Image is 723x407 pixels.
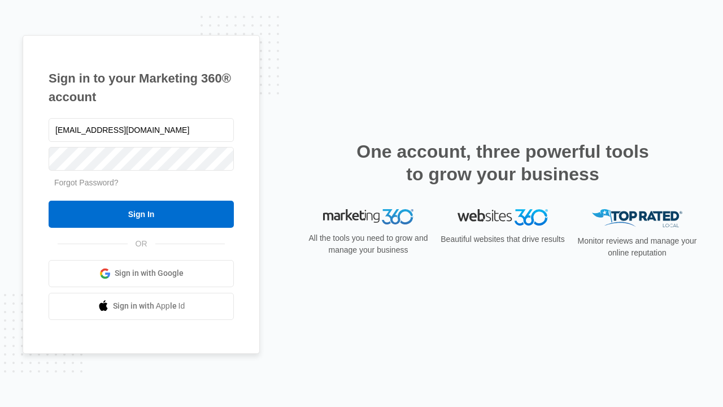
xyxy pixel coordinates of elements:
[115,267,184,279] span: Sign in with Google
[458,209,548,226] img: Websites 360
[49,201,234,228] input: Sign In
[49,118,234,142] input: Email
[305,232,432,256] p: All the tools you need to grow and manage your business
[49,260,234,287] a: Sign in with Google
[592,209,682,228] img: Top Rated Local
[113,300,185,312] span: Sign in with Apple Id
[54,178,119,187] a: Forgot Password?
[49,69,234,106] h1: Sign in to your Marketing 360® account
[353,140,652,185] h2: One account, three powerful tools to grow your business
[128,238,155,250] span: OR
[323,209,413,225] img: Marketing 360
[49,293,234,320] a: Sign in with Apple Id
[574,235,700,259] p: Monitor reviews and manage your online reputation
[439,233,566,245] p: Beautiful websites that drive results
